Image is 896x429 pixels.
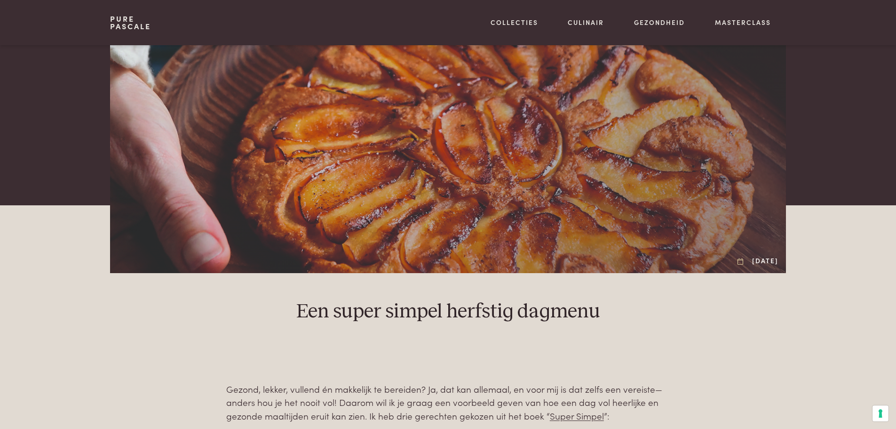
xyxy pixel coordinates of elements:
[550,409,604,422] a: Super Simpel
[568,17,604,27] a: Culinair
[872,405,888,421] button: Uw voorkeuren voor toestemming voor trackingtechnologieën
[634,17,685,27] a: Gezondheid
[491,17,538,27] a: Collecties
[715,17,771,27] a: Masterclass
[296,299,600,324] h1: Een super simpel herfstig dagmenu
[110,15,151,30] a: PurePascale
[226,382,670,423] p: Gezond, lekker, vullend én makkelijk te bereiden? Ja, dat kan allemaal, en voor mij is dat zelfs ...
[737,256,778,266] div: [DATE]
